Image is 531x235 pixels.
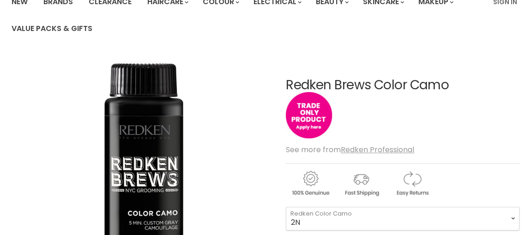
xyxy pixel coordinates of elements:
img: returns.gif [387,169,436,198]
h1: Redken Brews Color Camo [286,78,519,93]
img: tradeonly_small.jpg [286,92,332,138]
img: genuine.gif [286,169,335,198]
a: Redken Professional [341,144,414,155]
img: shipping.gif [337,169,386,198]
span: See more from [286,144,414,155]
a: Value Packs & Gifts [5,19,99,38]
